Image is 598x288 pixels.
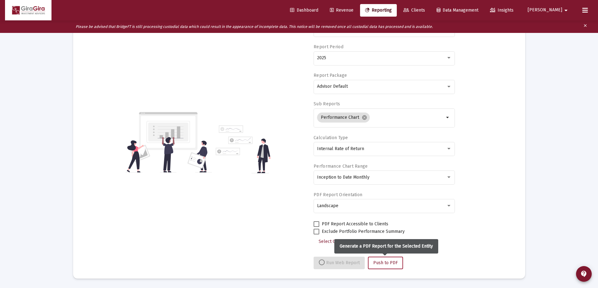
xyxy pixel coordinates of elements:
[325,4,358,17] a: Revenue
[317,146,364,151] span: Internal Rate of Return
[322,228,405,235] span: Exclude Portfolio Performance Summary
[10,4,47,17] img: Dashboard
[360,4,397,17] a: Reporting
[330,8,353,13] span: Revenue
[432,4,483,17] a: Data Management
[437,8,478,13] span: Data Management
[319,239,362,244] span: Select Custom Period
[314,135,348,140] label: Calculation Type
[520,4,577,16] button: [PERSON_NAME]
[490,8,514,13] span: Insights
[314,44,343,50] label: Report Period
[126,111,212,173] img: reporting
[314,257,365,269] button: Run Web Report
[362,115,367,120] mat-icon: cancel
[398,4,430,17] a: Clients
[216,125,271,173] img: reporting-alt
[444,114,452,121] mat-icon: arrow_drop_down
[580,270,588,278] mat-icon: contact_support
[317,111,444,124] mat-chip-list: Selection
[314,73,347,78] label: Report Package
[314,101,340,107] label: Sub Reports
[314,164,368,169] label: Performance Chart Range
[373,260,398,265] span: Push to PDF
[317,113,370,123] mat-chip: Performance Chart
[583,22,588,31] mat-icon: clear
[285,4,323,17] a: Dashboard
[485,4,519,17] a: Insights
[319,260,360,265] span: Run Web Report
[317,84,348,89] span: Advisor Default
[528,8,562,13] span: [PERSON_NAME]
[368,257,403,269] button: Push to PDF
[562,4,570,17] mat-icon: arrow_drop_down
[76,24,433,29] i: Please be advised that BridgeFT is still processing custodial data which could result in the appe...
[317,203,338,208] span: Landscape
[317,55,326,60] span: 2025
[317,175,369,180] span: Inception to Date Monthly
[322,220,388,228] span: PDF Report Accessible to Clients
[365,8,392,13] span: Reporting
[374,239,411,244] span: Additional Options
[290,8,318,13] span: Dashboard
[314,192,362,197] label: PDF Report Orientation
[403,8,425,13] span: Clients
